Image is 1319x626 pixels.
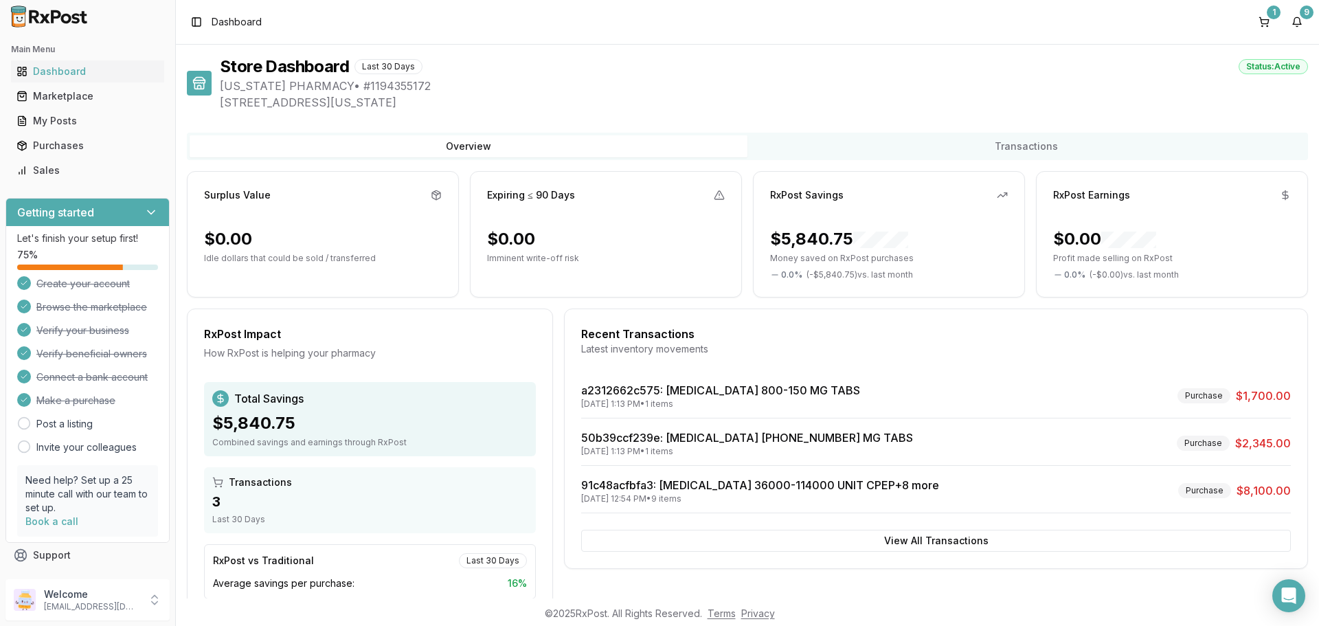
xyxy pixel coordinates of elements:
h1: Store Dashboard [220,56,349,78]
button: 1 [1253,11,1275,33]
div: RxPost vs Traditional [213,554,314,568]
span: Connect a bank account [36,370,148,384]
div: 9 [1300,5,1314,19]
span: Average savings per purchase: [213,577,354,590]
p: Money saved on RxPost purchases [770,253,1008,264]
p: Imminent write-off risk [487,253,725,264]
a: Terms [708,607,736,619]
span: Verify your business [36,324,129,337]
div: [DATE] 12:54 PM • 9 items [581,493,939,504]
div: Surplus Value [204,188,271,202]
button: View All Transactions [581,530,1291,552]
span: Create your account [36,277,130,291]
div: Expiring ≤ 90 Days [487,188,575,202]
span: Make a purchase [36,394,115,407]
div: My Posts [16,114,159,128]
div: How RxPost is helping your pharmacy [204,346,536,360]
p: Need help? Set up a 25 minute call with our team to set up. [25,473,150,515]
p: [EMAIL_ADDRESS][DOMAIN_NAME] [44,601,139,612]
a: Marketplace [11,84,164,109]
span: Transactions [229,476,292,489]
span: 0.0 % [1064,269,1085,280]
a: Sales [11,158,164,183]
div: $5,840.75 [212,412,528,434]
a: Book a call [25,515,78,527]
button: Feedback [5,568,170,592]
nav: breadcrumb [212,15,262,29]
button: Support [5,543,170,568]
div: $0.00 [487,228,535,250]
div: Status: Active [1239,59,1308,74]
a: 50b39ccf239e: [MEDICAL_DATA] [PHONE_NUMBER] MG TABS [581,431,913,445]
button: My Posts [5,110,170,132]
img: RxPost Logo [5,5,93,27]
p: Idle dollars that could be sold / transferred [204,253,442,264]
h3: Getting started [17,204,94,221]
div: [DATE] 1:13 PM • 1 items [581,446,913,457]
p: Welcome [44,588,139,601]
button: Marketplace [5,85,170,107]
span: 0.0 % [781,269,802,280]
div: Purchases [16,139,159,153]
div: RxPost Savings [770,188,844,202]
div: 3 [212,492,528,511]
button: Sales [5,159,170,181]
span: Verify beneficial owners [36,347,147,361]
a: My Posts [11,109,164,133]
button: Dashboard [5,60,170,82]
span: Feedback [33,573,80,587]
div: Open Intercom Messenger [1272,579,1305,612]
a: Invite your colleagues [36,440,137,454]
div: Last 30 Days [354,59,422,74]
div: Latest inventory movements [581,342,1291,356]
a: a2312662c575: [MEDICAL_DATA] 800-150 MG TABS [581,383,860,397]
div: $0.00 [204,228,252,250]
div: Combined savings and earnings through RxPost [212,437,528,448]
div: Purchase [1177,388,1230,403]
a: Post a listing [36,417,93,431]
a: 91c48acfbfa3: [MEDICAL_DATA] 36000-114000 UNIT CPEP+8 more [581,478,939,492]
h2: Main Menu [11,44,164,55]
button: 9 [1286,11,1308,33]
div: RxPost Impact [204,326,536,342]
span: [US_STATE] PHARMACY • # 1194355172 [220,78,1308,94]
div: Recent Transactions [581,326,1291,342]
div: 1 [1267,5,1281,19]
span: $8,100.00 [1237,482,1291,499]
p: Profit made selling on RxPost [1053,253,1291,264]
img: User avatar [14,589,36,611]
span: 16 % [508,577,527,590]
div: [DATE] 1:13 PM • 1 items [581,399,860,410]
a: Dashboard [11,59,164,84]
button: Overview [190,135,747,157]
div: Purchase [1177,436,1230,451]
div: Sales [16,164,159,177]
div: Marketplace [16,89,159,103]
span: 75 % [17,248,38,262]
span: [STREET_ADDRESS][US_STATE] [220,94,1308,111]
div: $0.00 [1053,228,1156,250]
span: ( - $0.00 ) vs. last month [1090,269,1179,280]
a: Privacy [741,607,775,619]
p: Let's finish your setup first! [17,232,158,245]
div: $5,840.75 [770,228,908,250]
span: $1,700.00 [1236,388,1291,404]
div: Last 30 Days [212,514,528,525]
span: Dashboard [212,15,262,29]
button: Transactions [747,135,1305,157]
a: Purchases [11,133,164,158]
div: Purchase [1178,483,1231,498]
div: Last 30 Days [459,553,527,568]
span: Total Savings [234,390,304,407]
span: ( - $5,840.75 ) vs. last month [807,269,913,280]
span: $2,345.00 [1235,435,1291,451]
button: Purchases [5,135,170,157]
div: Dashboard [16,65,159,78]
div: RxPost Earnings [1053,188,1130,202]
span: Browse the marketplace [36,300,147,314]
